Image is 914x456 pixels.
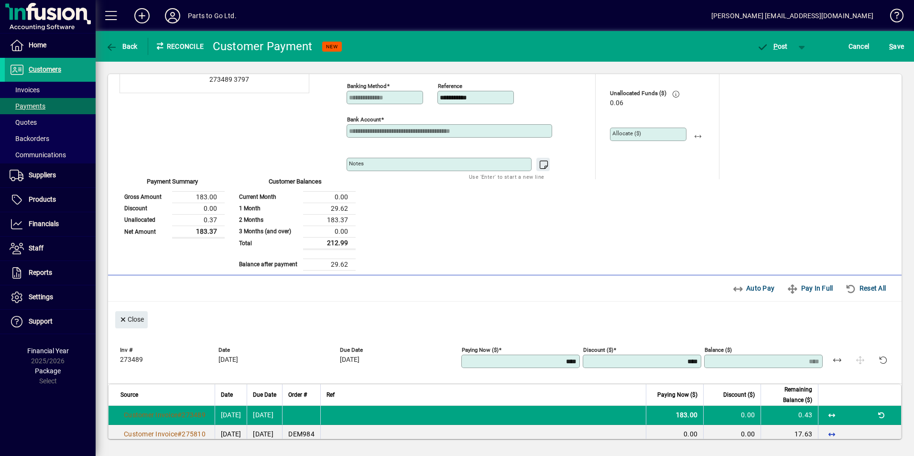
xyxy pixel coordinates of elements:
span: Due Date [340,347,458,353]
td: 2 Months [234,214,303,226]
span: Invoices [10,86,40,94]
span: Back [106,43,138,50]
td: 212.99 [303,237,356,249]
span: ave [889,39,904,54]
div: Payment Summary [120,177,225,191]
mat-label: Banking method [347,83,387,89]
span: Products [29,195,56,203]
span: Cancel [849,39,870,54]
a: Payments [5,98,96,114]
div: Parts to Go Ltd. [188,8,237,23]
span: Discount ($) [723,390,755,400]
div: [PERSON_NAME] [EMAIL_ADDRESS][DOMAIN_NAME] [711,8,873,23]
mat-label: Reference [438,83,462,89]
span: Pay In Full [787,281,833,296]
td: [DATE] [247,406,282,425]
mat-hint: Use 'Enter' to start a new line [469,171,544,182]
td: 0.00 [172,203,225,214]
td: 29.62 [303,259,356,270]
span: 0.00 [741,411,755,419]
a: Support [5,310,96,334]
span: [DATE] [340,356,359,364]
a: Financials [5,212,96,236]
span: Reset All [845,281,886,296]
span: # [177,411,182,419]
td: 3 Months (and over) [234,226,303,237]
span: Source [120,390,138,400]
span: Support [29,317,53,325]
span: Customer Invoice [124,411,177,419]
span: Payments [10,102,45,110]
mat-label: Bank Account [347,116,381,123]
button: Profile [157,7,188,24]
td: 0.37 [172,214,225,226]
td: 0.00 [303,191,356,203]
app-page-header-button: Back [96,38,148,55]
mat-label: Paying Now ($) [462,346,499,353]
td: Gross Amount [120,191,172,203]
span: Date [218,347,337,353]
span: Inv # [120,347,216,353]
span: Reports [29,269,52,276]
td: Net Amount [120,226,172,238]
a: Suppliers [5,163,96,187]
span: 273489 [182,411,206,419]
td: 0.00 [303,226,356,237]
span: 273489 3797 [209,76,249,83]
button: Pay unallocated amount to this invoice [826,349,849,372]
span: S [889,43,893,50]
a: Backorders [5,130,96,147]
a: Invoices [5,82,96,98]
span: 17.63 [794,430,812,438]
button: Cancel [846,38,872,55]
app-page-summary-card: Customer Balances [234,179,356,271]
span: 273489 [120,356,143,364]
span: Date [221,390,233,400]
span: Home [29,41,46,49]
button: Back [103,38,140,55]
mat-label: Discount ($) [583,346,613,353]
span: Due Date [253,390,276,400]
span: Unallocated Funds ($) [610,90,667,97]
button: Add [127,7,157,24]
span: Package [35,367,61,375]
span: Suppliers [29,171,56,179]
span: 183.00 [676,411,698,419]
a: Quotes [5,114,96,130]
span: [DATE] [221,411,241,419]
td: DEM984 [282,425,320,444]
mat-label: Notes [349,160,364,167]
div: Reconcile [148,39,206,54]
td: Balance after payment [234,259,303,270]
span: P [773,43,778,50]
div: Customer Payment [213,39,313,54]
button: Post [752,38,793,55]
span: # [177,430,182,438]
mat-label: Allocate ($) [612,130,641,137]
td: Discount [120,203,172,214]
span: Quotes [10,119,37,126]
span: Ref [326,390,335,400]
span: 0.00 [684,430,697,438]
span: [DATE] [221,430,241,438]
app-page-summary-card: Payment Summary [120,179,225,239]
td: 29.62 [303,203,356,214]
button: Close [115,311,148,328]
span: Close [119,312,144,327]
a: Reports [5,261,96,285]
a: Settings [5,285,96,309]
a: Communications [5,147,96,163]
button: Auto Pay [729,280,779,297]
td: 183.37 [172,226,225,238]
span: Financials [29,220,59,228]
span: 0.43 [798,411,812,419]
td: 1 Month [234,203,303,214]
span: 0.06 [610,99,623,107]
div: Customer Balances [234,177,356,191]
a: Customer Invoice#273489 [120,410,209,420]
span: Remaining Balance ($) [767,384,812,405]
span: NEW [326,43,338,50]
a: Staff [5,237,96,261]
span: ost [757,43,788,50]
span: 275810 [182,430,206,438]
